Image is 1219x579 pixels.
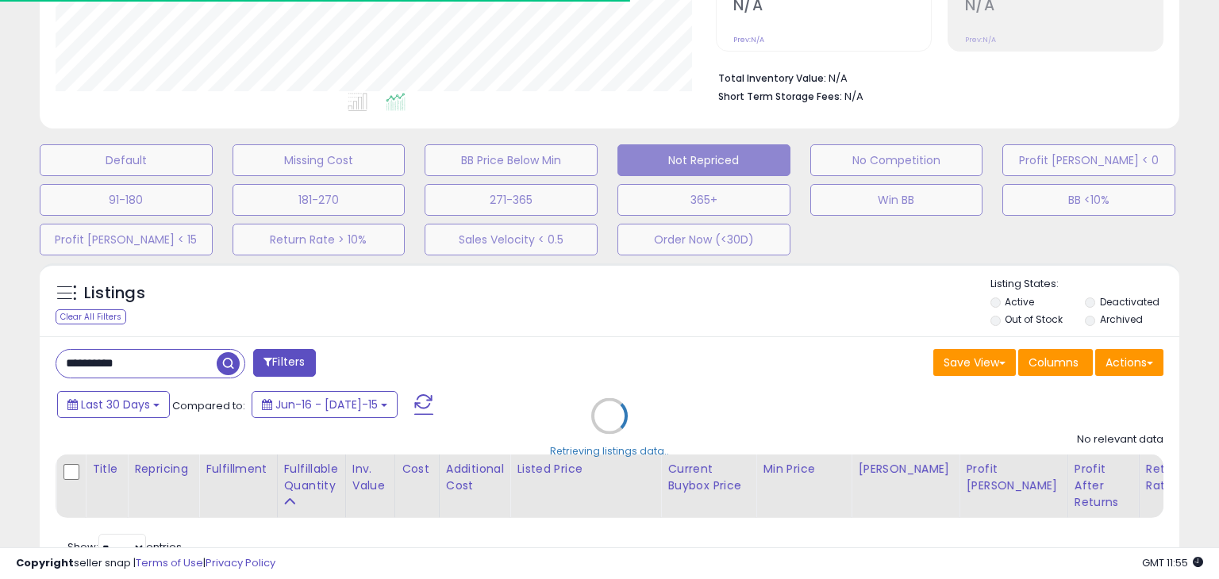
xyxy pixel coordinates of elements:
[40,224,213,255] button: Profit [PERSON_NAME] < 15
[844,89,863,104] span: N/A
[16,556,275,571] div: seller snap | |
[425,144,598,176] button: BB Price Below Min
[810,144,983,176] button: No Competition
[425,224,598,255] button: Sales Velocity < 0.5
[233,224,406,255] button: Return Rate > 10%
[233,184,406,216] button: 181-270
[718,71,826,85] b: Total Inventory Value:
[1002,184,1175,216] button: BB <10%
[617,184,790,216] button: 365+
[617,144,790,176] button: Not Repriced
[1002,144,1175,176] button: Profit [PERSON_NAME] < 0
[965,35,996,44] small: Prev: N/A
[16,555,74,570] strong: Copyright
[718,67,1152,86] li: N/A
[40,144,213,176] button: Default
[733,35,764,44] small: Prev: N/A
[810,184,983,216] button: Win BB
[40,184,213,216] button: 91-180
[233,144,406,176] button: Missing Cost
[718,90,842,103] b: Short Term Storage Fees:
[425,184,598,216] button: 271-365
[617,224,790,255] button: Order Now (<30D)
[550,443,669,458] div: Retrieving listings data..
